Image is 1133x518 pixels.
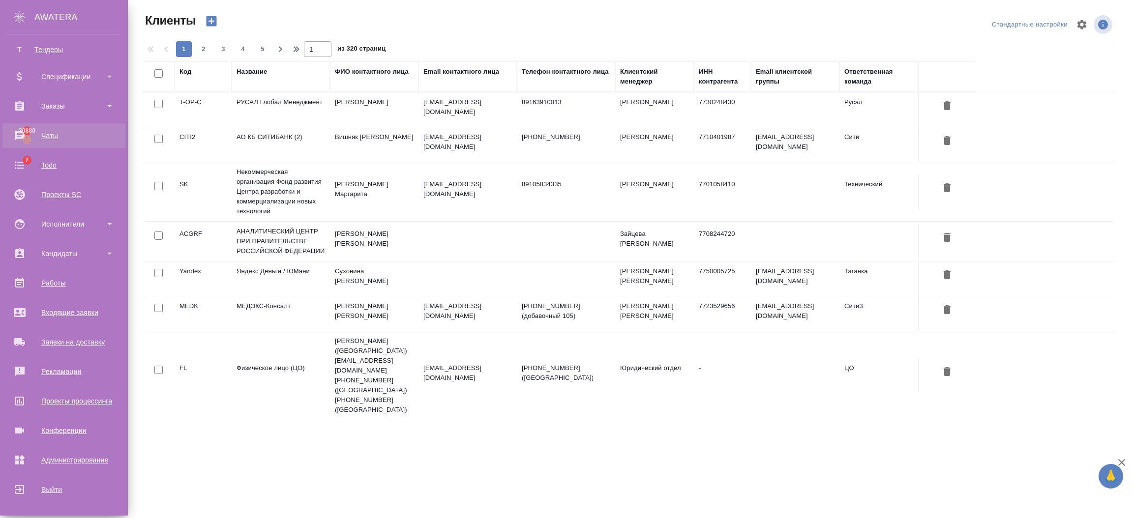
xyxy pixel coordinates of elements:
[615,127,694,162] td: [PERSON_NAME]
[2,330,125,354] a: Заявки на доставку
[232,162,330,221] td: Некоммерческая организация Фонд развития Центра разработки и коммерциализации новых технологий
[2,359,125,384] a: Рекламации
[2,448,125,472] a: Администрирование
[939,363,955,381] button: Удалить
[839,296,918,331] td: Сити3
[751,261,839,296] td: [EMAIL_ADDRESS][DOMAIN_NAME]
[143,13,196,29] span: Клиенты
[839,358,918,393] td: ЦО
[751,296,839,331] td: [EMAIL_ADDRESS][DOMAIN_NAME]
[330,127,418,162] td: Вишняк [PERSON_NAME]
[939,301,955,319] button: Удалить
[7,276,120,290] div: Работы
[7,453,120,467] div: Администрирование
[337,43,386,57] span: из 320 страниц
[7,217,120,231] div: Исполнители
[2,123,125,148] a: 30880Чаты
[7,335,120,349] div: Заявки на доставку
[175,174,232,209] td: SK
[522,363,610,383] p: [PHONE_NUMBER] ([GEOGRAPHIC_DATA])
[255,41,270,57] button: 5
[237,67,267,77] div: Название
[423,97,512,117] p: [EMAIL_ADDRESS][DOMAIN_NAME]
[232,358,330,393] td: Физическое лицо (ЦО)
[2,300,125,325] a: Входящие заявки
[200,13,223,29] button: Создать
[215,44,231,54] span: 3
[232,127,330,162] td: АО КБ СИТИБАНК (2)
[2,477,125,502] a: Выйти
[1070,13,1094,36] span: Настроить таблицу
[694,261,751,296] td: 7750005725
[939,229,955,247] button: Удалить
[839,127,918,162] td: Сити
[175,358,232,393] td: FL
[615,296,694,331] td: [PERSON_NAME] [PERSON_NAME]
[335,67,409,77] div: ФИО контактного лица
[330,331,418,420] td: [PERSON_NAME] ([GEOGRAPHIC_DATA]) [EMAIL_ADDRESS][DOMAIN_NAME] [PHONE_NUMBER] ([GEOGRAPHIC_DATA])...
[179,67,191,77] div: Код
[522,132,610,142] p: [PHONE_NUMBER]
[939,97,955,115] button: Удалить
[196,41,211,57] button: 2
[423,132,512,152] p: [EMAIL_ADDRESS][DOMAIN_NAME]
[196,44,211,54] span: 2
[2,418,125,443] a: Конференции
[522,67,609,77] div: Телефон контактного лица
[1094,15,1114,34] span: Посмотреть информацию
[330,224,418,259] td: [PERSON_NAME] [PERSON_NAME]
[175,224,232,259] td: ACGRF
[255,44,270,54] span: 5
[215,41,231,57] button: 3
[699,67,746,86] div: ИНН контрагента
[175,127,232,162] td: CITI2
[7,423,120,438] div: Конференции
[175,92,232,127] td: T-OP-C
[7,128,120,143] div: Чаты
[839,261,918,296] td: Таганка
[839,92,918,127] td: Русал
[694,358,751,393] td: -
[423,301,512,321] p: [EMAIL_ADDRESS][DOMAIN_NAME]
[13,126,41,136] span: 30880
[423,179,512,199] p: [EMAIL_ADDRESS][DOMAIN_NAME]
[235,41,251,57] button: 4
[12,45,116,55] div: Тендеры
[175,296,232,331] td: MEDK
[522,179,610,189] p: 89105834335
[939,179,955,198] button: Удалить
[615,92,694,127] td: [PERSON_NAME]
[522,301,610,321] p: [PHONE_NUMBER] (добавочный 105)
[232,222,330,261] td: АНАЛИТИЧЕСКИЙ ЦЕНТР ПРИ ПРАВИТЕЛЬСТВЕ РОССИЙСКОЙ ФЕДЕРАЦИИ
[620,67,689,86] div: Клиентский менеджер
[694,296,751,331] td: 7723529656
[694,127,751,162] td: 7710401987
[694,92,751,127] td: 7730248430
[615,358,694,393] td: Юридический отдел
[7,305,120,320] div: Входящие заявки
[423,67,499,77] div: Email контактного лица
[615,174,694,209] td: [PERSON_NAME]
[235,44,251,54] span: 4
[1099,464,1123,489] button: 🙏
[839,174,918,209] td: Технический
[19,155,34,165] span: 7
[7,69,120,84] div: Спецификации
[330,92,418,127] td: [PERSON_NAME]
[232,92,330,127] td: РУСАЛ Глобал Менеджмент
[2,153,125,177] a: 7Todo
[330,296,418,331] td: [PERSON_NAME] [PERSON_NAME]
[1103,466,1119,487] span: 🙏
[694,174,751,209] td: 7701058410
[7,187,120,202] div: Проекты SC
[2,389,125,413] a: Проекты процессинга
[7,246,120,261] div: Кандидаты
[756,67,835,86] div: Email клиентской группы
[232,296,330,331] td: МЕДЭКС-Консалт
[939,132,955,150] button: Удалить
[7,364,120,379] div: Рекламации
[330,174,418,209] td: [PERSON_NAME] Маргарита
[939,266,955,285] button: Удалить
[2,271,125,295] a: Работы
[7,394,120,408] div: Проекты процессинга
